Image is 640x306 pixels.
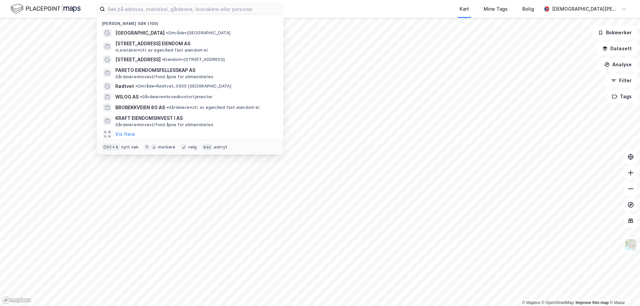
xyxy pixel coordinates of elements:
[115,130,135,138] button: Vis flere
[166,30,168,35] span: •
[484,5,508,13] div: Mine Tags
[460,5,469,13] div: Kart
[542,300,574,305] a: OpenStreetMap
[97,16,283,28] div: [PERSON_NAME] søk (100)
[166,30,230,36] span: Område • [GEOGRAPHIC_DATA]
[115,93,139,101] span: WILOG AS
[576,300,609,305] a: Improve this map
[158,145,175,150] div: markere
[140,94,142,99] span: •
[202,144,212,151] div: esc
[115,114,275,122] span: KRAFT EIENDOMSINVEST I AS
[115,48,209,53] span: Leietaker • Utl. av egen/leid fast eiendom el.
[606,90,637,103] button: Tags
[597,42,637,55] button: Datasett
[188,145,197,150] div: velg
[135,84,137,89] span: •
[115,48,117,53] span: •
[162,57,164,62] span: •
[605,74,637,87] button: Filter
[162,57,225,62] span: Eiendom • [STREET_ADDRESS]
[624,238,637,251] img: Z
[115,29,165,37] span: [GEOGRAPHIC_DATA]
[214,145,227,150] div: avbryt
[140,94,213,100] span: Gårdeiere • Hovedkontortjenester
[522,300,540,305] a: Mapbox
[607,274,640,306] iframe: Chat Widget
[115,40,190,48] span: [STREET_ADDRESS] EIENDOM AS
[166,105,168,110] span: •
[105,4,283,14] input: Søk på adresse, matrikkel, gårdeiere, leietakere eller personer
[115,82,134,90] span: Rødtvet
[115,122,213,128] span: Gårdeiere • Innvest/fond åpne for allmennheten
[522,5,534,13] div: Bolig
[135,84,231,89] span: Område • Rødtvet, 0955 [GEOGRAPHIC_DATA]
[115,74,213,80] span: Gårdeiere • Innvest/fond åpne for allmennheten
[115,56,161,64] span: [STREET_ADDRESS]
[592,26,637,39] button: Bokmerker
[102,144,120,151] div: Ctrl + k
[599,58,637,71] button: Analyse
[166,105,260,110] span: Gårdeiere • Utl. av egen/leid fast eiendom el.
[552,5,619,13] div: [DEMOGRAPHIC_DATA][PERSON_NAME]
[115,104,165,112] span: BROBEKKVEIEN 80 AS
[121,145,139,150] div: nytt søk
[11,3,81,15] img: logo.f888ab2527a4732fd821a326f86c7f29.svg
[2,296,31,304] a: Mapbox homepage
[115,66,275,74] span: PARETO EIENDOMSFELLESSKAP AS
